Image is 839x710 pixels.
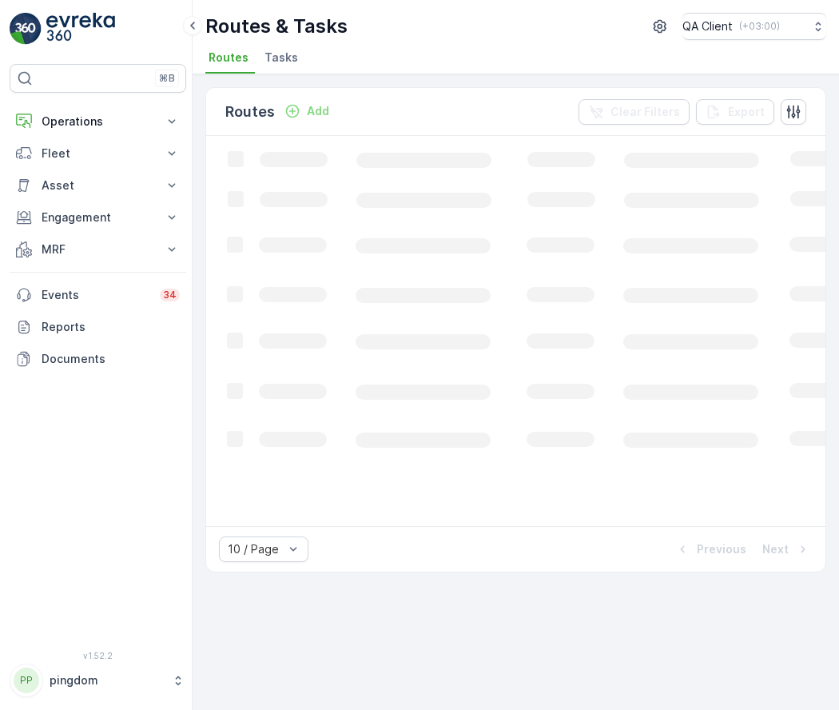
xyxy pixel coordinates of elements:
p: Next [762,541,789,557]
span: Tasks [264,50,298,66]
a: Events34 [10,279,186,311]
button: Add [278,102,336,121]
button: Asset [10,170,186,201]
img: logo_light-DOdMpM7g.png [46,13,115,45]
button: Fleet [10,138,186,170]
p: Clear Filters [610,104,680,120]
p: Routes & Tasks [205,14,348,39]
p: QA Client [682,18,733,34]
span: Routes [209,50,249,66]
p: Add [307,103,329,119]
p: Events [42,287,150,303]
p: ⌘B [159,72,175,85]
a: Documents [10,343,186,375]
p: Asset [42,177,154,193]
button: Previous [673,540,748,559]
img: logo [10,13,42,45]
p: Documents [42,351,180,367]
p: 34 [163,289,177,301]
div: PP [14,668,39,693]
p: ( +03:00 ) [739,20,780,33]
button: Clear Filters [579,99,690,125]
button: Next [761,540,813,559]
button: PPpingdom [10,664,186,697]
button: MRF [10,233,186,265]
p: Engagement [42,209,154,225]
p: Reports [42,319,180,335]
p: MRF [42,241,154,257]
p: pingdom [50,672,164,688]
p: Export [728,104,765,120]
a: Reports [10,311,186,343]
button: QA Client(+03:00) [682,13,826,40]
span: v 1.52.2 [10,651,186,660]
button: Export [696,99,774,125]
p: Previous [697,541,746,557]
button: Engagement [10,201,186,233]
p: Operations [42,114,154,130]
p: Fleet [42,146,154,162]
p: Routes [225,101,275,123]
button: Operations [10,106,186,138]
